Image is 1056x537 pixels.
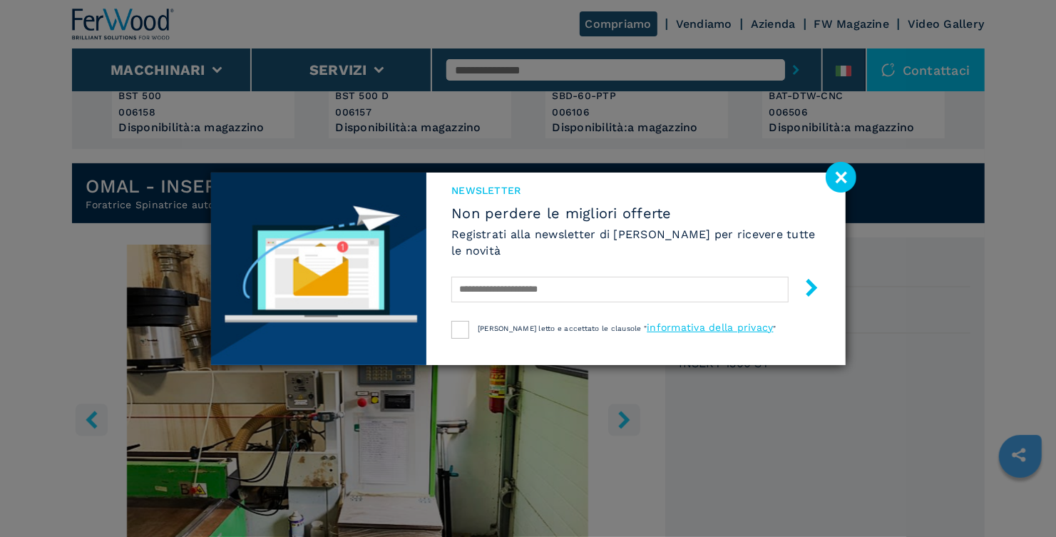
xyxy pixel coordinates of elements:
span: Non perdere le migliori offerte [451,205,820,222]
span: [PERSON_NAME] letto e accettato le clausole " [478,324,647,332]
img: Newsletter image [211,173,427,365]
h6: Registrati alla newsletter di [PERSON_NAME] per ricevere tutte le novità [451,226,820,259]
span: NEWSLETTER [451,183,820,198]
button: submit-button [789,273,821,307]
span: " [774,324,776,332]
a: informativa della privacy [647,322,773,333]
